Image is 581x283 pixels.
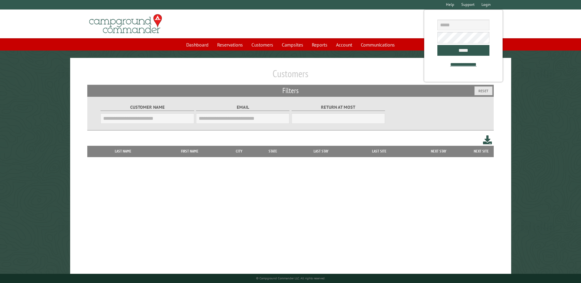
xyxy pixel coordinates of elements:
[308,39,331,51] a: Reports
[256,276,325,280] small: © Campground Commander LLC. All rights reserved.
[292,146,351,157] th: Last Stay
[87,12,164,36] img: Campground Commander
[332,39,356,51] a: Account
[248,39,277,51] a: Customers
[254,146,292,157] th: State
[183,39,212,51] a: Dashboard
[357,39,398,51] a: Communications
[156,146,224,157] th: First Name
[350,146,408,157] th: Last Site
[408,146,469,157] th: Next Stay
[292,104,385,111] label: Return at most
[213,39,247,51] a: Reservations
[196,104,289,111] label: Email
[87,68,493,85] h1: Customers
[100,104,194,111] label: Customer Name
[483,134,492,145] a: Download this customer list (.csv)
[474,86,492,95] button: Reset
[90,146,156,157] th: Last Name
[87,85,493,96] h2: Filters
[469,146,494,157] th: Next Site
[278,39,307,51] a: Campsites
[224,146,254,157] th: City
